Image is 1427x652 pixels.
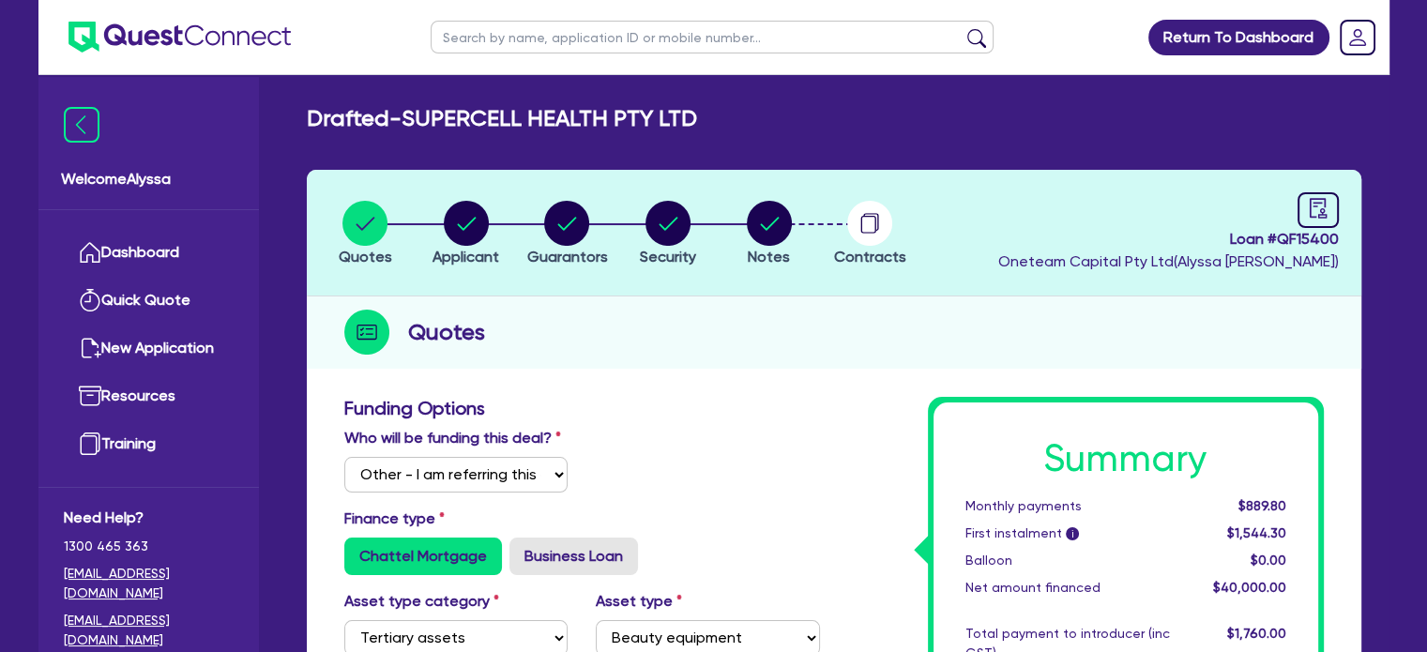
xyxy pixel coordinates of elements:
[1333,13,1382,62] a: Dropdown toggle
[344,397,820,419] h3: Funding Options
[64,564,234,603] a: [EMAIL_ADDRESS][DOMAIN_NAME]
[965,436,1286,481] h1: Summary
[79,337,101,359] img: new-application
[61,168,236,190] span: Welcome Alyssa
[1212,580,1285,595] span: $40,000.00
[1308,198,1328,219] span: audit
[639,200,697,269] button: Security
[833,200,907,269] button: Contracts
[64,372,234,420] a: Resources
[431,21,994,53] input: Search by name, application ID or mobile number...
[408,315,485,349] h2: Quotes
[79,289,101,311] img: quick-quote
[1148,20,1329,55] a: Return To Dashboard
[344,508,445,530] label: Finance type
[1226,525,1285,540] span: $1,544.30
[344,310,389,355] img: step-icon
[64,507,234,529] span: Need Help?
[998,228,1339,250] span: Loan # QF15400
[64,277,234,325] a: Quick Quote
[834,248,906,265] span: Contracts
[746,200,793,269] button: Notes
[640,248,696,265] span: Security
[951,551,1184,570] div: Balloon
[998,252,1339,270] span: Oneteam Capital Pty Ltd ( Alyssa [PERSON_NAME] )
[433,248,499,265] span: Applicant
[951,496,1184,516] div: Monthly payments
[344,427,561,449] label: Who will be funding this deal?
[79,385,101,407] img: resources
[64,537,234,556] span: 1300 465 363
[64,229,234,277] a: Dashboard
[951,523,1184,543] div: First instalment
[748,248,790,265] span: Notes
[596,590,682,613] label: Asset type
[1237,498,1285,513] span: $889.80
[526,248,607,265] span: Guarantors
[1066,527,1079,540] span: i
[64,325,234,372] a: New Application
[339,248,392,265] span: Quotes
[338,200,393,269] button: Quotes
[525,200,608,269] button: Guarantors
[951,578,1184,598] div: Net amount financed
[68,22,291,53] img: quest-connect-logo-blue
[344,590,499,613] label: Asset type category
[79,432,101,455] img: training
[64,420,234,468] a: Training
[432,200,500,269] button: Applicant
[344,538,502,575] label: Chattel Mortgage
[509,538,638,575] label: Business Loan
[307,105,697,132] h2: Drafted - SUPERCELL HEALTH PTY LTD
[1226,626,1285,641] span: $1,760.00
[64,611,234,650] a: [EMAIL_ADDRESS][DOMAIN_NAME]
[1250,553,1285,568] span: $0.00
[64,107,99,143] img: icon-menu-close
